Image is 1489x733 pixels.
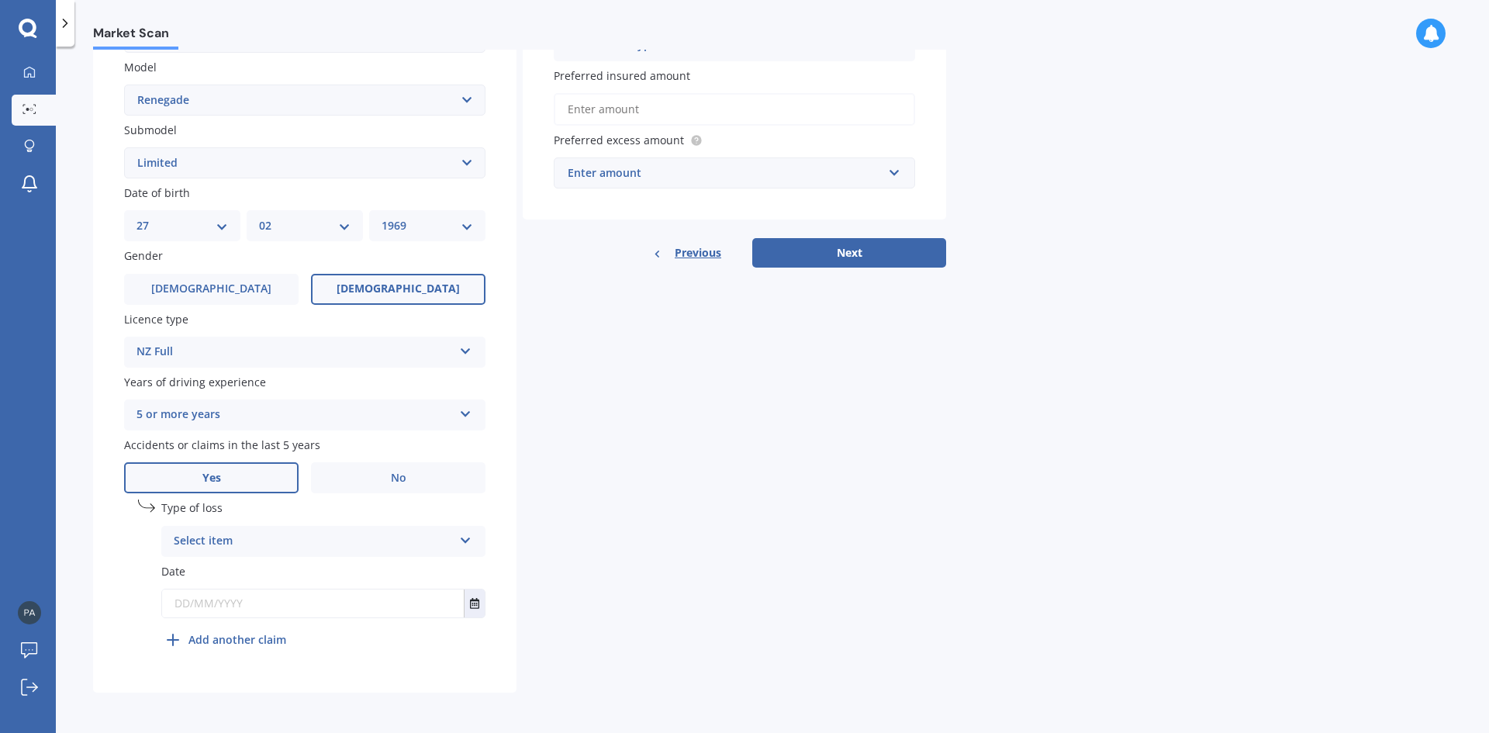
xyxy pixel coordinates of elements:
div: NZ Full [136,343,453,361]
input: DD/MM/YYYY [162,590,464,617]
span: Submodel [124,123,177,137]
div: Select item [174,532,453,551]
span: [DEMOGRAPHIC_DATA] [337,282,460,296]
span: Previous [675,241,721,265]
span: Yes [202,472,221,485]
button: Next [752,238,946,268]
span: Type of loss [161,501,223,516]
span: Preferred insured amount [554,68,690,83]
span: Preferred excess amount [554,133,684,147]
span: Date of birth [124,185,190,200]
span: Date [161,564,185,579]
div: Enter amount [568,164,883,182]
span: Accidents or claims in the last 5 years [124,437,320,452]
b: Add another claim [188,631,286,648]
span: No [391,472,406,485]
span: Model [124,60,157,74]
div: 5 or more years [136,406,453,424]
img: 757d57614ccad9db0afe3ec393bcf0a0 [18,601,41,624]
span: Market Scan [93,26,178,47]
span: Years of driving experience [124,375,266,389]
span: Licence type [124,312,188,327]
input: Enter amount [554,93,915,126]
span: [DEMOGRAPHIC_DATA] [151,282,271,296]
button: Select date [464,590,485,617]
span: Gender [124,249,163,264]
